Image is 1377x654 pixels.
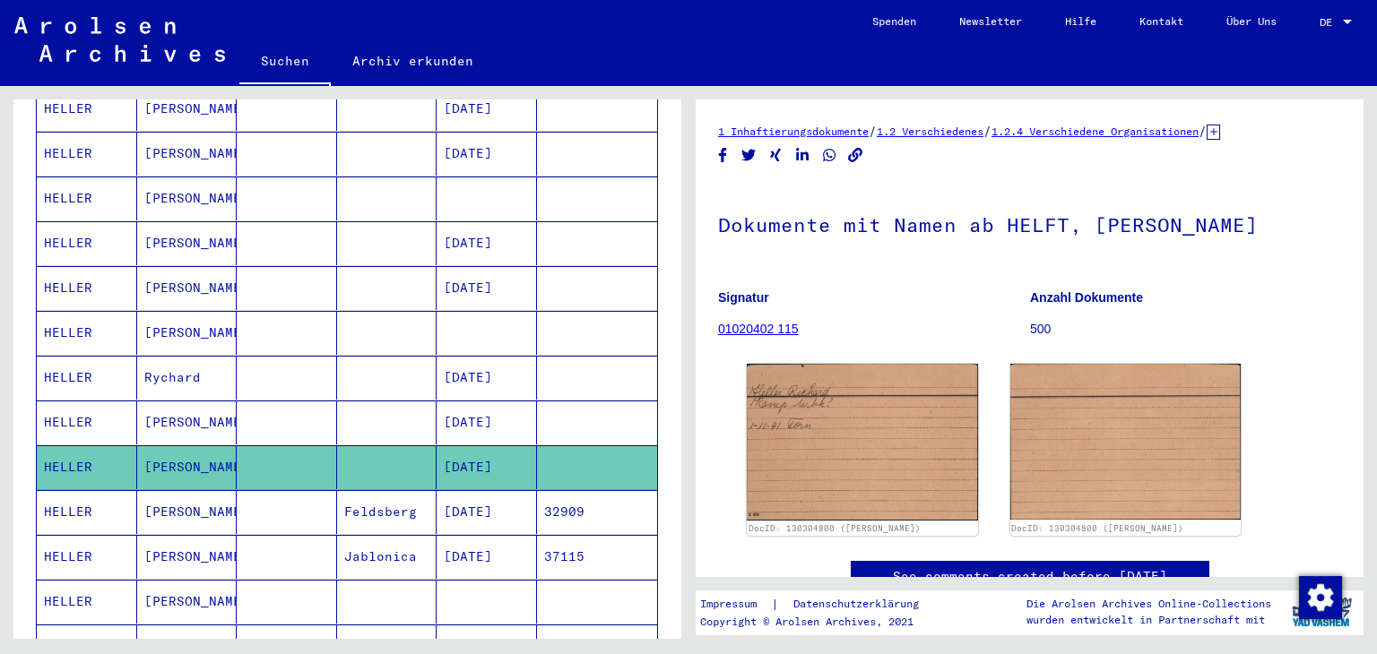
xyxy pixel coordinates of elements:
a: DocID: 130304800 ([PERSON_NAME]) [749,523,921,533]
mat-cell: [DATE] [437,132,537,176]
span: DE [1320,16,1339,29]
span: / [869,123,877,139]
span: / [983,123,992,139]
mat-cell: [PERSON_NAME] [137,311,238,355]
mat-cell: [PERSON_NAME] [137,400,238,444]
a: Archiv erkunden [331,39,495,82]
img: Zustimmung ändern [1299,576,1342,619]
div: Zustimmung ändern [1298,575,1341,618]
button: Share on Twitter [740,144,758,167]
b: Signatur [718,290,769,305]
a: Datenschutzerklärung [779,595,940,614]
mat-cell: Jablonica [337,535,437,579]
mat-cell: HELLER [37,356,137,400]
mat-cell: [PERSON_NAME] [137,445,238,489]
mat-cell: HELLER [37,445,137,489]
mat-cell: HELLER [37,221,137,265]
a: 1 Inhaftierungsdokumente [718,125,869,138]
a: 01020402 115 [718,322,799,336]
mat-cell: [DATE] [437,221,537,265]
button: Share on WhatsApp [820,144,839,167]
button: Copy link [846,144,865,167]
mat-cell: HELLER [37,311,137,355]
mat-cell: HELLER [37,266,137,310]
a: DocID: 130304800 ([PERSON_NAME]) [1011,523,1183,533]
mat-cell: Rychard [137,356,238,400]
p: Copyright © Arolsen Archives, 2021 [700,614,940,630]
mat-cell: [PERSON_NAME] [137,266,238,310]
mat-cell: [PERSON_NAME] [137,87,238,131]
a: 1.2.4 Verschiedene Organisationen [992,125,1199,138]
mat-cell: [DATE] [437,87,537,131]
button: Share on Facebook [714,144,732,167]
mat-cell: 32909 [537,490,658,534]
img: yv_logo.png [1288,589,1355,634]
mat-cell: [DATE] [437,356,537,400]
div: | [700,595,940,614]
mat-cell: HELLER [37,87,137,131]
span: / [1199,123,1207,139]
mat-cell: [DATE] [437,490,537,534]
p: 500 [1030,320,1341,339]
mat-cell: Feldsberg [337,490,437,534]
mat-cell: HELLER [37,176,137,220]
mat-cell: [PERSON_NAME] [137,176,238,220]
mat-cell: [DATE] [437,400,537,444]
p: Die Arolsen Archives Online-Collections [1026,596,1271,612]
mat-cell: HELLER [37,580,137,624]
img: 002.jpg [1010,364,1242,520]
img: 001.jpg [747,364,978,521]
a: 1.2 Verschiedenes [877,125,983,138]
mat-cell: [PERSON_NAME] [137,490,238,534]
mat-cell: HELLER [37,132,137,176]
a: Impressum [700,595,771,614]
mat-cell: HELLER [37,490,137,534]
b: Anzahl Dokumente [1030,290,1143,305]
button: Share on LinkedIn [793,144,812,167]
a: See comments created before [DATE] [893,567,1167,586]
mat-cell: [PERSON_NAME] [137,535,238,579]
p: wurden entwickelt in Partnerschaft mit [1026,612,1271,628]
mat-cell: [PERSON_NAME] [137,580,238,624]
h1: Dokumente mit Namen ab HELFT, [PERSON_NAME] [718,184,1341,262]
mat-cell: [DATE] [437,535,537,579]
mat-cell: HELLER [37,535,137,579]
mat-cell: HELLER [37,400,137,444]
mat-cell: [PERSON_NAME] [137,132,238,176]
img: Arolsen_neg.svg [14,17,225,62]
mat-cell: [PERSON_NAME] [137,221,238,265]
mat-cell: 37115 [537,535,658,579]
a: Suchen [239,39,331,86]
mat-cell: [DATE] [437,266,537,310]
mat-cell: [DATE] [437,445,537,489]
button: Share on Xing [766,144,785,167]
